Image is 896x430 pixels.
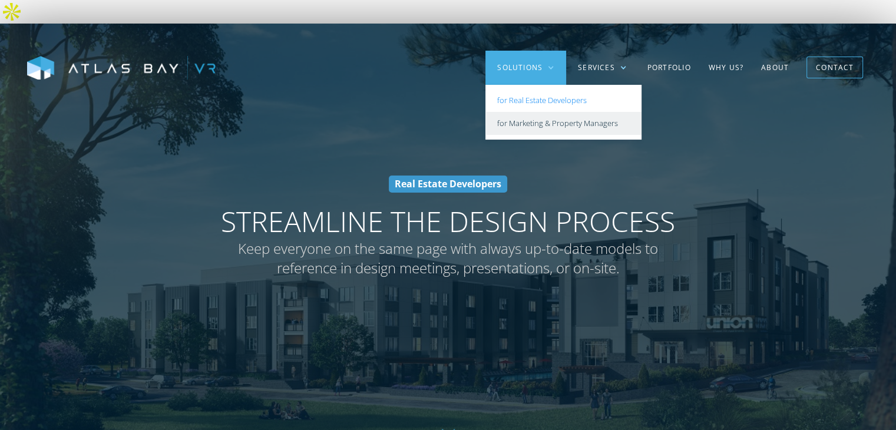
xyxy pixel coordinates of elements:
[485,85,642,140] nav: Solutions
[485,112,642,135] a: for Marketing & Property Managers
[213,239,684,278] span: Keep everyone on the same page with always up-to-date models to reference in design meetings, pre...
[566,51,639,85] div: Services
[485,90,642,113] a: for Real Estate Developers
[213,204,684,278] h1: Streamline the Design Process
[395,177,501,190] strong: Real Estate Developers
[752,51,798,85] a: About
[639,51,700,85] a: Portfolio
[578,62,615,73] div: Services
[485,51,566,85] div: Solutions
[27,56,216,81] img: Atlas Bay VR Logo
[806,57,863,78] a: Contact
[816,58,854,77] div: Contact
[497,62,543,73] div: Solutions
[700,51,752,85] a: Why US?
